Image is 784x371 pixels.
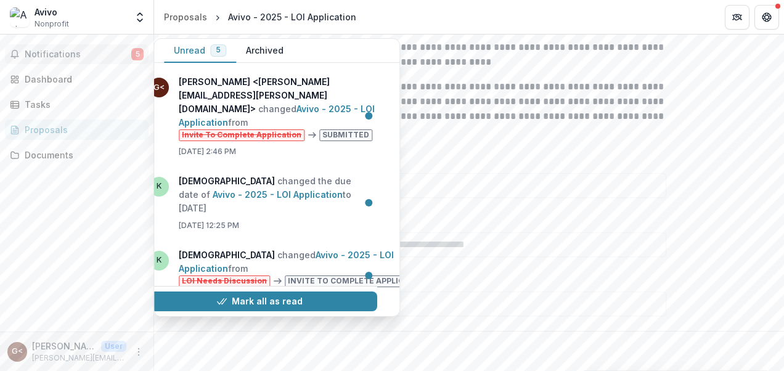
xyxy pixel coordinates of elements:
[164,10,207,23] div: Proposals
[159,8,212,26] a: Proposals
[179,174,370,215] p: changed the due date of to [DATE]
[725,5,749,30] button: Partners
[179,248,437,287] p: changed from
[25,149,139,161] div: Documents
[131,5,149,30] button: Open entity switcher
[35,6,69,18] div: Avivo
[179,75,377,141] p: changed from
[216,46,221,54] span: 5
[5,94,149,115] a: Tasks
[213,189,343,200] a: Avivo - 2025 - LOI Application
[179,104,375,128] a: Avivo - 2025 - LOI Application
[5,120,149,140] a: Proposals
[228,10,356,23] div: Avivo - 2025 - LOI Application
[164,39,236,63] button: Unread
[25,49,131,60] span: Notifications
[101,341,126,352] p: User
[32,340,96,353] p: [PERSON_NAME] <[PERSON_NAME][EMAIL_ADDRESS][PERSON_NAME][DOMAIN_NAME]>
[5,69,149,89] a: Dashboard
[131,344,146,359] button: More
[35,18,69,30] span: Nonprofit
[25,73,139,86] div: Dashboard
[32,353,126,364] p: [PERSON_NAME][EMAIL_ADDRESS][PERSON_NAME][DOMAIN_NAME]
[25,98,139,111] div: Tasks
[179,250,394,274] a: Avivo - 2025 - LOI Application
[236,39,293,63] button: Archived
[159,8,361,26] nav: breadcrumb
[754,5,779,30] button: Get Help
[12,348,23,356] div: Gregg Bell <gregg.bell@avivomn.org>
[10,7,30,27] img: Avivo
[5,44,149,64] button: Notifications5
[25,123,139,136] div: Proposals
[142,291,377,311] button: Mark all as read
[131,48,144,60] span: 5
[5,145,149,165] a: Documents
